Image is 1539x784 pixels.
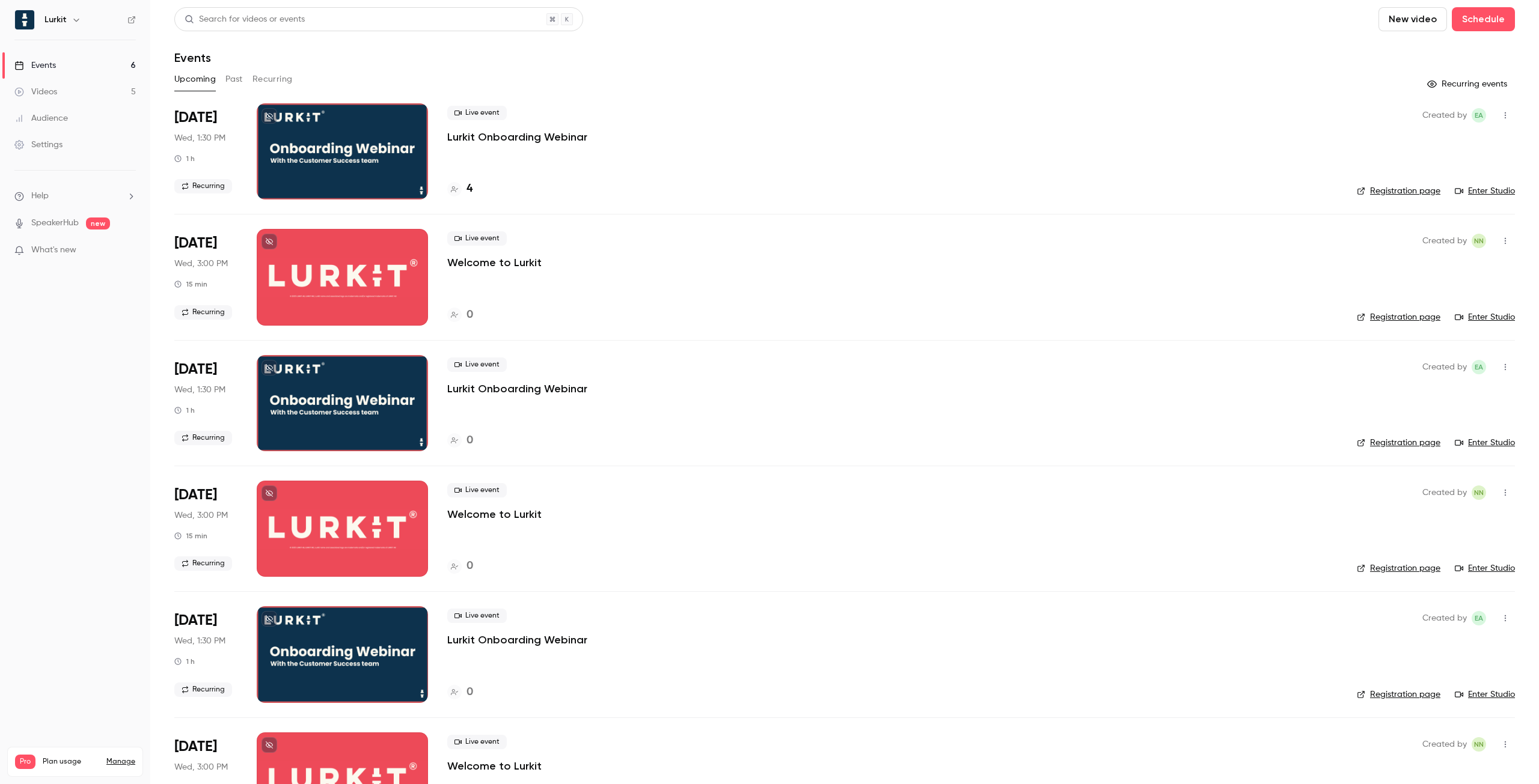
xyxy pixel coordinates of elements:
a: 0 [447,684,473,700]
span: Created by [1422,108,1467,123]
span: Plan usage [43,757,99,767]
button: Recurring [252,70,293,89]
span: Wed, 1:30 PM [174,635,225,647]
div: Sep 24 Wed, 3:00 PM (Europe/Stockholm) [174,481,237,577]
h4: 0 [467,684,473,700]
span: Created by [1422,737,1467,752]
span: [DATE] [174,611,217,630]
span: Wed, 3:00 PM [174,258,228,270]
a: Enter Studio [1455,311,1515,323]
span: [DATE] [174,360,217,379]
a: Registration page [1357,562,1440,574]
span: Created by [1422,485,1467,500]
button: Upcoming [174,70,216,89]
h6: Lurkit [44,14,67,26]
a: Enter Studio [1455,185,1515,197]
span: NN [1474,737,1484,752]
h4: 0 [467,433,473,449]
a: 0 [447,433,473,449]
a: Enter Studio [1455,688,1515,700]
a: Lurkit Onboarding Webinar [447,633,587,647]
span: Live event [447,231,507,246]
span: What's new [31,244,76,257]
span: Created by [1422,611,1467,625]
span: EA [1475,108,1483,123]
h4: 4 [467,181,473,197]
span: NN [1474,485,1484,500]
div: 1 h [174,406,195,415]
h1: Events [174,50,211,65]
span: Live event [447,106,507,120]
span: Created by [1422,234,1467,248]
span: Live event [447,735,507,749]
a: Lurkit Onboarding Webinar [447,381,587,396]
span: Etienne Amarilla [1472,611,1486,625]
span: [DATE] [174,485,217,505]
a: 0 [447,307,473,323]
div: 15 min [174,531,207,541]
span: Natalia Nobrega [1472,485,1486,500]
span: Recurring [174,556,232,571]
div: Search for videos or events [185,13,305,26]
span: Wed, 1:30 PM [174,384,225,396]
div: 1 h [174,657,195,666]
h4: 0 [467,307,473,323]
a: Welcome to Lurkit [447,759,542,773]
div: Events [14,59,56,71]
div: Videos [14,86,57,98]
div: Oct 1 Wed, 1:30 PM (Europe/Stockholm) [174,606,237,702]
iframe: Noticeable Trigger [121,245,136,256]
a: SpeakerHub [31,217,79,229]
span: Wed, 3:00 PM [174,761,228,773]
span: Recurring [174,305,232,320]
a: Lurkit Onboarding Webinar [447,130,587,144]
a: Registration page [1357,437,1440,449]
div: Sep 17 Wed, 3:00 PM (Europe/Stockholm) [174,229,237,325]
a: 4 [447,181,473,197]
span: [DATE] [174,234,217,253]
span: Natalia Nobrega [1472,737,1486,752]
span: Wed, 1:30 PM [174,132,225,144]
span: Created by [1422,360,1467,374]
div: Sep 24 Wed, 1:30 PM (Europe/Stockholm) [174,355,237,451]
span: Wed, 3:00 PM [174,509,228,521]
span: [DATE] [174,108,217,127]
img: Lurkit [15,10,34,29]
a: Enter Studio [1455,437,1515,449]
a: Registration page [1357,185,1440,197]
div: Sep 17 Wed, 1:30 PM (Europe/Stockholm) [174,103,237,199]
span: Etienne Amarilla [1472,108,1486,123]
span: Recurring [174,682,232,697]
a: Manage [106,757,135,767]
span: EA [1475,611,1483,625]
span: Live event [447,483,507,497]
li: help-dropdown-opener [14,190,136,202]
button: Recurring events [1422,74,1515,94]
button: Schedule [1452,7,1515,31]
span: Live event [447,357,507,372]
a: Welcome to Lurkit [447,255,542,270]
span: Help [31,190,49,202]
a: 0 [447,558,473,574]
div: 15 min [174,279,207,289]
span: [DATE] [174,737,217,756]
h4: 0 [467,558,473,574]
div: Settings [14,139,63,151]
span: Natalia Nobrega [1472,234,1486,248]
button: Past [225,70,243,89]
span: NN [1474,234,1484,248]
div: 1 h [174,154,195,163]
span: Recurring [174,179,232,193]
button: New video [1378,7,1447,31]
span: Recurring [174,431,232,445]
a: Enter Studio [1455,562,1515,574]
span: new [86,217,110,229]
span: Etienne Amarilla [1472,360,1486,374]
a: Welcome to Lurkit [447,507,542,521]
span: Live event [447,609,507,623]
